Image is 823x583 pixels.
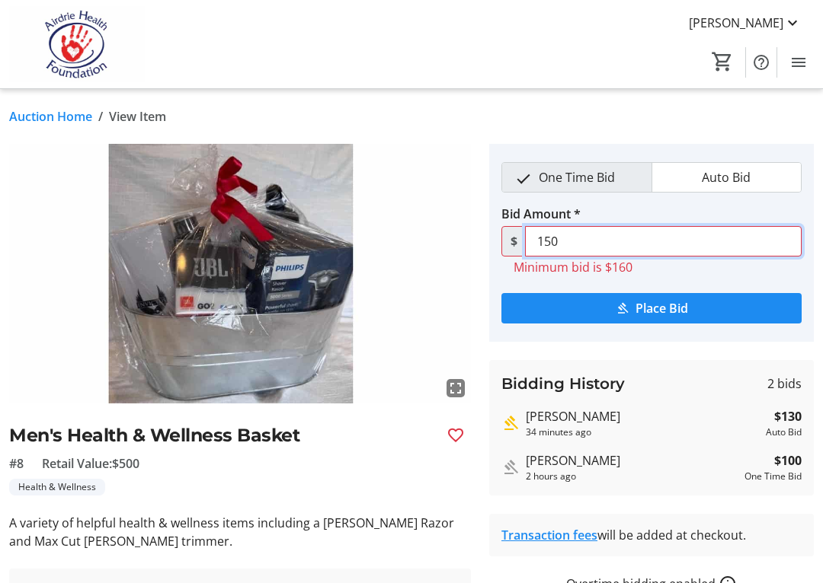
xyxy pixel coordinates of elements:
span: One Time Bid [530,163,624,192]
span: #8 [9,454,24,473]
div: 2 hours ago [526,470,738,483]
a: Auction Home [9,107,92,126]
img: Image [9,144,471,403]
span: Auto Bid [693,163,760,192]
button: Cart [709,48,736,75]
span: 2 bids [767,374,802,393]
span: Retail Value: $500 [42,454,139,473]
div: 34 minutes ago [526,425,760,439]
button: Favourite [440,420,471,451]
a: Transaction fees [501,527,597,543]
mat-icon: Highest bid [501,414,520,432]
span: / [98,107,103,126]
span: [PERSON_NAME] [689,14,783,32]
mat-icon: Outbid [501,458,520,476]
label: Bid Amount * [501,205,581,223]
div: One Time Bid [745,470,802,483]
span: Place Bid [636,299,688,317]
button: Menu [783,47,814,78]
div: [PERSON_NAME] [526,451,738,470]
mat-icon: fullscreen [447,379,465,397]
span: $ [501,226,526,256]
h2: Men's Health & Wellness Basket [9,422,434,448]
strong: $100 [774,451,802,470]
button: Help [746,47,777,78]
strong: $130 [774,407,802,425]
tr-label-badge: Health & Wellness [9,479,105,495]
h3: Bidding History [501,372,625,395]
button: [PERSON_NAME] [677,11,814,35]
div: Auto Bid [766,425,802,439]
span: View Item [109,107,166,126]
div: [PERSON_NAME] [526,407,760,425]
img: Airdrie Health Foundation's Logo [9,6,145,82]
div: will be added at checkout. [501,526,802,544]
tr-error: Minimum bid is $160 [514,260,789,275]
button: Place Bid [501,293,802,323]
p: A variety of helpful health & wellness items including a [PERSON_NAME] Razor and Max Cut [PERSON_... [9,514,471,550]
